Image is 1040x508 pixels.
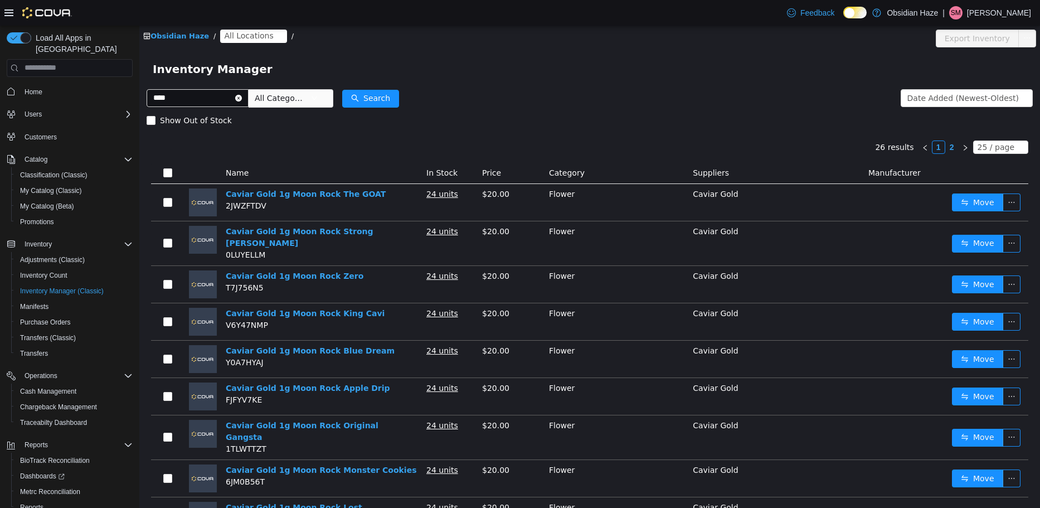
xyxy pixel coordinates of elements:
button: My Catalog (Classic) [11,183,137,199]
td: Flower [405,196,549,240]
button: Reports [2,437,137,453]
li: Previous Page [779,115,793,128]
span: Metrc Reconciliation [16,485,133,499]
span: Show Out of Stock [16,90,97,99]
span: Caviar Gold [553,283,599,292]
p: | [942,6,945,20]
a: Caviar Gold 1g Moon Rock Lost [PERSON_NAME] [86,477,223,498]
button: Transfers (Classic) [11,330,137,346]
span: 2JWZFTDV [86,176,127,185]
a: My Catalog (Classic) [16,184,86,197]
u: 24 units [287,283,319,292]
span: $20.00 [343,477,370,486]
a: Purchase Orders [16,316,75,329]
span: Operations [25,371,57,380]
span: Inventory [20,238,133,251]
p: Obsidian Haze [887,6,938,20]
span: SM [951,6,961,20]
span: / [74,6,76,14]
span: My Catalog (Beta) [20,202,74,211]
span: Caviar Gold [553,395,599,404]
button: Export Inventory [796,4,879,22]
span: Inventory Manager [13,35,140,52]
a: Caviar Gold 1g Moon Rock Monster Cookies [86,440,277,449]
span: Customers [20,130,133,144]
span: Y0A7HYAJ [86,332,124,341]
button: icon: swapMove [813,403,864,421]
span: / [152,6,154,14]
span: $20.00 [343,246,370,255]
button: Adjustments (Classic) [11,252,137,268]
li: 26 results [736,115,774,128]
span: Price [343,143,362,152]
i: icon: down [880,69,887,77]
a: Transfers [16,347,52,360]
span: Customers [25,133,57,142]
span: Catalog [25,155,47,164]
img: Cova [22,7,72,18]
i: icon: down [877,118,884,126]
span: $20.00 [343,440,370,449]
button: icon: ellipsis [863,209,881,227]
td: Flower [405,390,549,434]
a: Caviar Gold 1g Moon Rock Original Gangsta [86,395,239,416]
a: Home [20,85,47,99]
img: Caviar Gold 1g Moon Rock Monster Cookies placeholder [50,439,77,467]
span: Cash Management [16,385,133,398]
a: 1 [793,115,805,128]
a: Caviar Gold 1g Moon Rock Zero [86,246,224,255]
img: Caviar Gold 1g Moon Rock Original Gangsta placeholder [50,394,77,422]
span: Classification (Classic) [20,171,88,180]
i: icon: shop [4,7,11,14]
a: My Catalog (Beta) [16,200,79,213]
button: icon: swapMove [813,362,864,380]
u: 24 units [287,321,319,330]
span: Cash Management [20,387,76,396]
span: Transfers [20,349,48,358]
a: Promotions [16,215,59,229]
span: $20.00 [343,358,370,367]
i: icon: left [783,119,789,125]
button: Operations [20,369,62,383]
button: Purchase Orders [11,315,137,330]
span: Home [20,85,133,99]
span: Promotions [20,217,54,226]
u: 24 units [287,440,319,449]
img: Caviar Gold 1g Moon Rock Blue Dream placeholder [50,320,77,347]
button: Inventory [2,236,137,252]
span: Users [25,110,42,119]
a: Caviar Gold 1g Moon Rock Strong [PERSON_NAME] [86,201,234,222]
img: Caviar Gold 1g Moon Rock Apple Drip placeholder [50,357,77,385]
span: Inventory Count [20,271,67,280]
button: Inventory [20,238,56,251]
button: Users [2,107,137,122]
button: Customers [2,129,137,145]
span: $20.00 [343,395,370,404]
span: Suppliers [553,143,590,152]
button: Inventory Count [11,268,137,283]
button: icon: ellipsis [863,403,881,421]
span: Purchase Orders [20,318,71,327]
a: Customers [20,130,61,144]
button: Home [2,84,137,100]
span: Traceabilty Dashboard [16,416,133,429]
span: 0LUYELLM [86,225,126,234]
a: Dashboards [16,470,69,483]
button: Cash Management [11,384,137,399]
span: Chargeback Management [16,400,133,414]
span: My Catalog (Classic) [20,186,82,195]
span: Transfers [16,347,133,360]
a: Manifests [16,300,53,313]
span: Load All Apps in [GEOGRAPHIC_DATA] [31,32,133,55]
button: icon: ellipsis [863,444,881,462]
a: Metrc Reconciliation [16,485,85,499]
span: Catalog [20,153,133,166]
span: Feedback [800,7,834,18]
td: Flower [405,315,549,352]
a: Transfers (Classic) [16,331,80,345]
span: Reports [25,441,48,449]
span: FJFYV7KE [86,370,123,379]
span: Traceabilty Dashboard [20,418,87,427]
span: Users [20,108,133,121]
button: Users [20,108,46,121]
